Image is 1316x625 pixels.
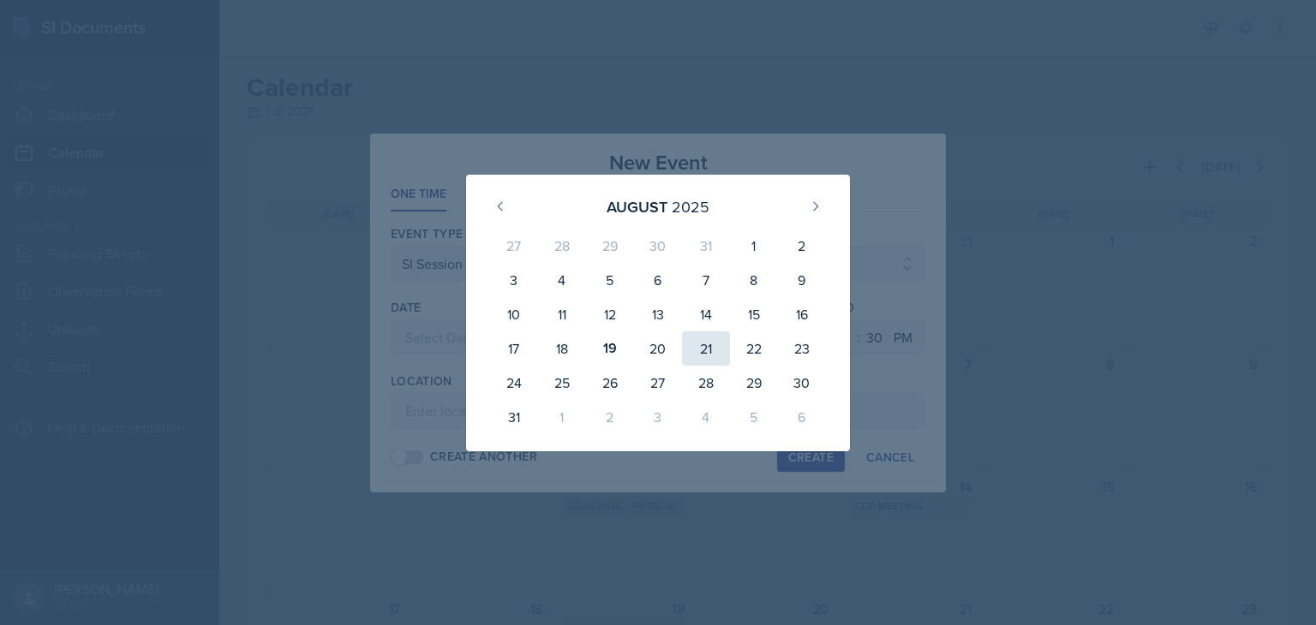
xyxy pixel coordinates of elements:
div: 25 [538,366,586,400]
div: 10 [490,297,538,331]
div: 2 [778,229,826,263]
div: 27 [634,366,682,400]
div: 1 [538,400,586,434]
div: 5 [730,400,778,434]
div: 19 [586,331,634,366]
div: 9 [778,263,826,297]
div: 2 [586,400,634,434]
div: 11 [538,297,586,331]
div: 29 [586,229,634,263]
div: 15 [730,297,778,331]
div: 13 [634,297,682,331]
div: 6 [778,400,826,434]
div: 30 [634,229,682,263]
div: 12 [586,297,634,331]
div: 14 [682,297,730,331]
div: 17 [490,331,538,366]
div: 4 [682,400,730,434]
div: 6 [634,263,682,297]
div: 27 [490,229,538,263]
div: 31 [682,229,730,263]
div: 8 [730,263,778,297]
div: 5 [586,263,634,297]
div: 16 [778,297,826,331]
div: 21 [682,331,730,366]
div: August [607,195,667,218]
div: 1 [730,229,778,263]
div: 22 [730,331,778,366]
div: 31 [490,400,538,434]
div: 4 [538,263,586,297]
div: 20 [634,331,682,366]
div: 29 [730,366,778,400]
div: 28 [538,229,586,263]
div: 26 [586,366,634,400]
div: 2025 [672,195,709,218]
div: 3 [490,263,538,297]
div: 3 [634,400,682,434]
div: 23 [778,331,826,366]
div: 7 [682,263,730,297]
div: 30 [778,366,826,400]
div: 28 [682,366,730,400]
div: 18 [538,331,586,366]
div: 24 [490,366,538,400]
